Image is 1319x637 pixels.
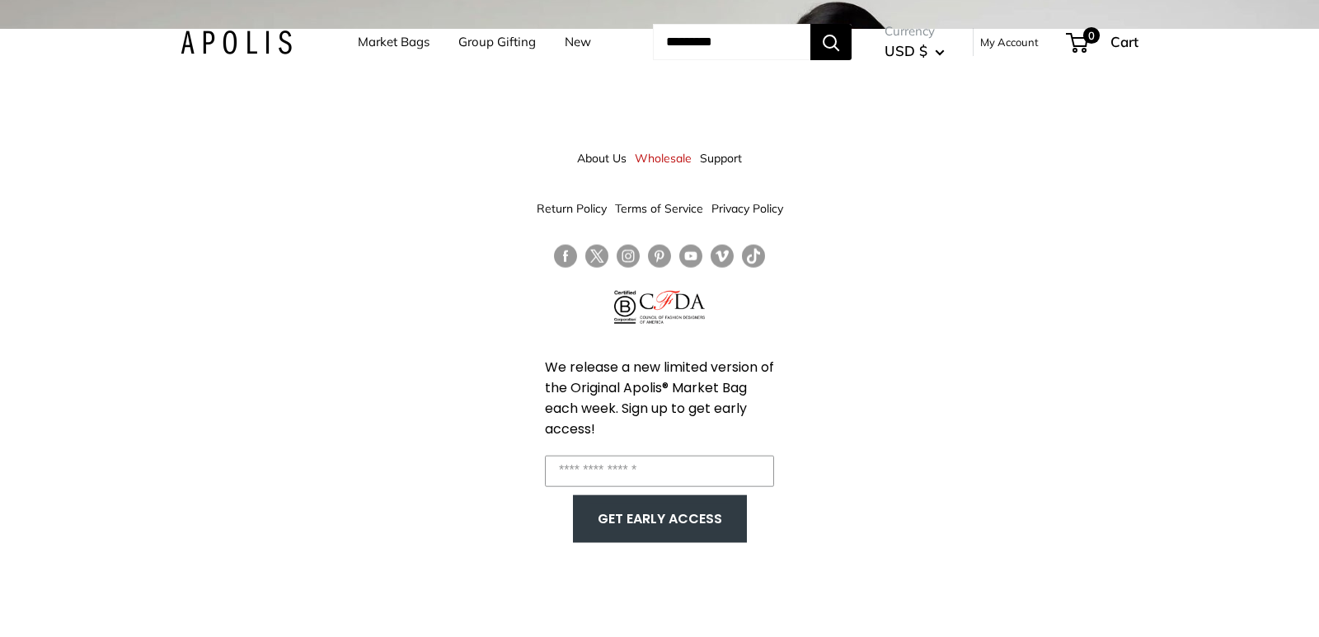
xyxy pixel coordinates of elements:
a: Follow us on YouTube [679,244,702,268]
a: Terms of Service [615,194,703,223]
a: Support [700,143,742,173]
button: USD $ [885,38,945,64]
input: Search... [653,24,810,60]
img: Certified B Corporation [614,290,636,323]
a: My Account [980,32,1039,52]
a: Follow us on Twitter [585,244,608,274]
a: Follow us on Tumblr [742,244,765,268]
a: About Us [577,143,627,173]
span: USD $ [885,42,927,59]
span: 0 [1083,27,1100,44]
a: Return Policy [537,194,607,223]
a: Group Gifting [458,30,536,54]
a: New [565,30,591,54]
img: Council of Fashion Designers of America Member [640,290,705,323]
img: Apolis [181,30,292,54]
a: Wholesale [635,143,692,173]
span: Currency [885,20,945,43]
a: Privacy Policy [711,194,783,223]
span: Cart [1110,33,1138,50]
a: Follow us on Facebook [554,244,577,268]
a: 0 Cart [1068,29,1138,55]
button: Search [810,24,852,60]
a: Follow us on Vimeo [711,244,734,268]
input: Enter your email [545,455,774,486]
span: We release a new limited version of the Original Apolis® Market Bag each week. Sign up to get ear... [545,357,774,438]
a: Market Bags [358,30,429,54]
a: Follow us on Instagram [617,244,640,268]
button: GET EARLY ACCESS [589,503,730,534]
a: Follow us on Pinterest [648,244,671,268]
